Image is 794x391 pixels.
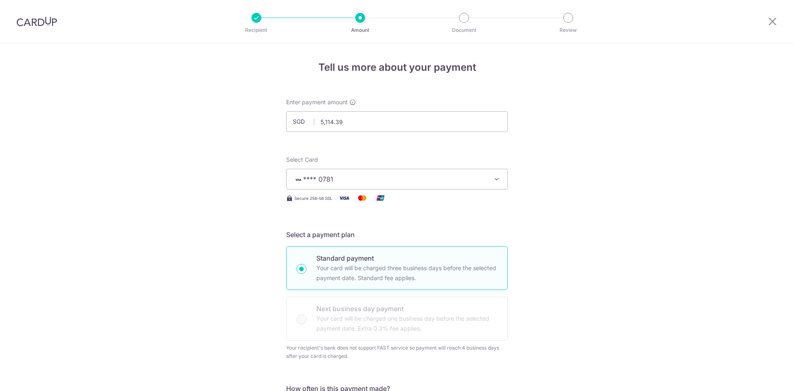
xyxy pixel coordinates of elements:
span: Secure 256-bit SSL [294,195,332,201]
p: Amount [330,26,391,34]
span: SGD [293,118,314,126]
h4: Tell us more about your payment [286,60,508,75]
p: Your card will be charged three business days before the selected payment date. Standard fee appl... [316,263,497,283]
img: VISA [293,177,303,182]
img: Union Pay [372,193,389,203]
img: Mastercard [354,193,371,203]
img: CardUp [17,17,57,26]
img: Visa [336,193,352,203]
span: Enter payment amount [286,98,348,106]
p: Review [538,26,599,34]
p: Document [433,26,495,34]
p: Standard payment [316,253,497,263]
span: translation missing: en.payables.payment_networks.credit_card.summary.labels.select_card [286,156,318,163]
p: Recipient [226,26,287,34]
h5: Select a payment plan [286,230,508,240]
div: Your recipient's bank does not support FAST service so payment will reach 4 business days after y... [286,344,508,360]
input: 0.00 [286,111,508,132]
